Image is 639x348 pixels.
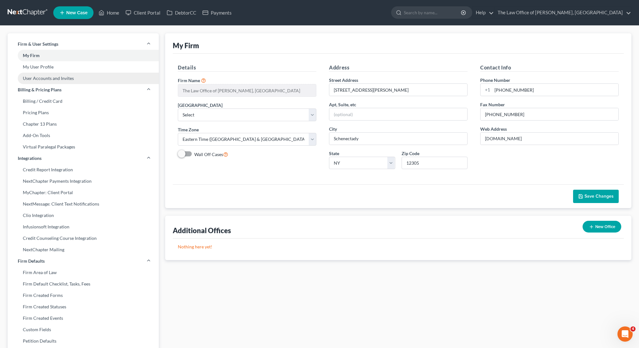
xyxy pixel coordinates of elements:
a: Credit Report Integration [8,164,159,175]
input: Enter fax... [481,108,618,120]
span: Firm Name [178,78,200,83]
a: Chapter 13 Plans [8,118,159,130]
span: Billing & Pricing Plans [18,87,61,93]
iframe: Intercom live chat [617,326,633,342]
a: Firm Created Events [8,312,159,324]
input: Enter name... [178,84,316,96]
a: Billing / Credit Card [8,95,159,107]
a: Payments [199,7,235,18]
input: XXXXX [402,157,468,169]
a: Firm Default Checklist, Tasks, Fees [8,278,159,290]
a: MyChapter: Client Portal [8,187,159,198]
span: Integrations [18,155,42,161]
input: Enter city... [329,133,467,145]
h5: Contact Info [480,64,619,72]
p: Nothing here yet! [178,244,619,250]
a: Firm & User Settings [8,38,159,50]
label: Web Address [480,126,507,132]
label: City [329,126,337,132]
a: Help [473,7,494,18]
a: Pricing Plans [8,107,159,118]
a: Custom Fields [8,324,159,335]
label: Apt, Suite, etc [329,101,356,108]
label: Zip Code [402,150,419,157]
a: NextChapter Mailing [8,244,159,255]
a: Firm Created Forms [8,290,159,301]
a: Firm Defaults [8,255,159,267]
label: Phone Number [480,77,510,83]
a: Virtual Paralegal Packages [8,141,159,153]
a: Firm Area of Law [8,267,159,278]
a: DebtorCC [164,7,199,18]
label: Fax Number [480,101,505,108]
label: Time Zone [178,126,199,133]
a: Add-On Tools [8,130,159,141]
input: Search by name... [404,7,462,18]
button: New Office [583,221,621,233]
a: User Accounts and Invites [8,73,159,84]
span: 4 [630,326,636,332]
div: Additional Offices [173,226,231,235]
a: Billing & Pricing Plans [8,84,159,95]
a: Clio Integration [8,210,159,221]
input: Enter address... [329,84,467,96]
input: Enter web address.... [481,133,618,145]
a: NextChapter Payments Integration [8,175,159,187]
a: Client Portal [122,7,164,18]
button: Save Changes [573,190,619,203]
a: Infusionsoft Integration [8,221,159,233]
a: Firm Created Statuses [8,301,159,312]
label: State [329,150,339,157]
div: My Firm [173,41,199,50]
span: Save Changes [584,194,614,199]
span: New Case [66,10,87,15]
input: (optional) [329,108,467,120]
span: Firm & User Settings [18,41,58,47]
label: [GEOGRAPHIC_DATA] [178,102,223,108]
a: Home [95,7,122,18]
h5: Details [178,64,316,72]
a: NextMessage: Client Text Notifications [8,198,159,210]
a: Petition Defaults [8,335,159,347]
a: My User Profile [8,61,159,73]
input: Enter phone... [492,84,618,96]
div: +1 [481,84,492,96]
span: Firm Defaults [18,258,45,264]
a: Integrations [8,153,159,164]
a: My Firm [8,50,159,61]
span: Wall Off Cases [194,152,223,157]
a: The Law Office of [PERSON_NAME], [GEOGRAPHIC_DATA] [494,7,631,18]
label: Street Address [329,77,358,83]
a: Credit Counseling Course Integration [8,233,159,244]
h5: Address [329,64,468,72]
